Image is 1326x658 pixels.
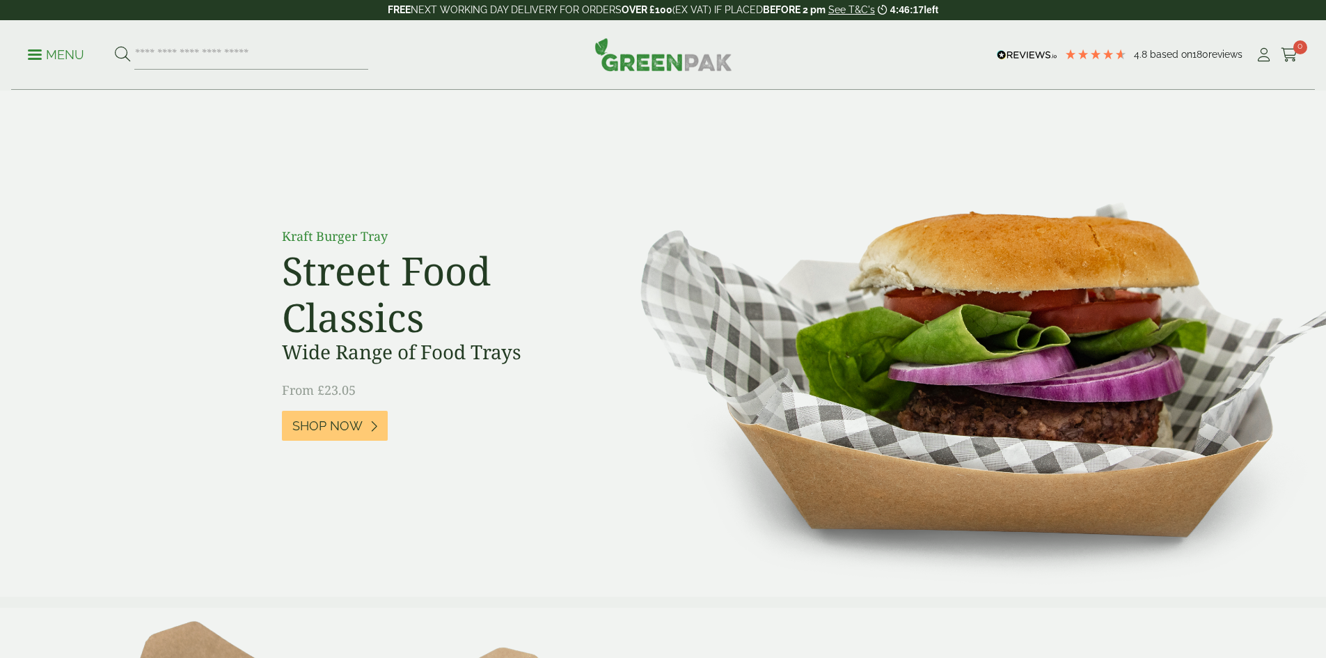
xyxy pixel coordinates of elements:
span: Shop Now [292,418,363,434]
span: left [924,4,938,15]
a: See T&C's [828,4,875,15]
strong: OVER £100 [622,4,672,15]
span: 4.8 [1134,49,1150,60]
span: reviews [1208,49,1242,60]
span: 4:46:17 [890,4,924,15]
a: Menu [28,47,84,61]
span: 180 [1192,49,1208,60]
div: 4.78 Stars [1064,48,1127,61]
span: From £23.05 [282,382,356,398]
img: GreenPak Supplies [594,38,732,71]
p: Menu [28,47,84,63]
i: Cart [1281,48,1298,62]
strong: FREE [388,4,411,15]
i: My Account [1255,48,1272,62]
span: Based on [1150,49,1192,60]
h2: Street Food Classics [282,247,595,340]
a: Shop Now [282,411,388,441]
img: Street Food Classics [597,91,1326,597]
a: 0 [1281,45,1298,65]
span: 0 [1293,40,1307,54]
h3: Wide Range of Food Trays [282,340,595,364]
strong: BEFORE 2 pm [763,4,826,15]
p: Kraft Burger Tray [282,227,595,246]
img: REVIEWS.io [997,50,1057,60]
